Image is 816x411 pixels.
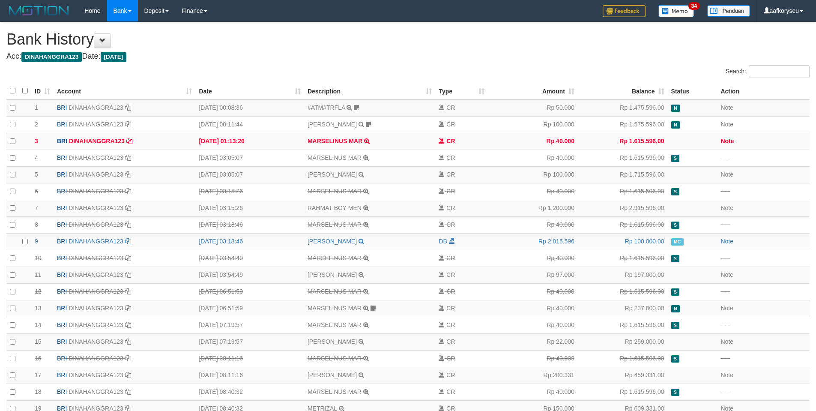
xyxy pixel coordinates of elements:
[304,83,435,99] th: Description: activate to sort column ascending
[125,104,131,111] a: Copy DINAHANGGRA123 to clipboard
[69,188,123,195] a: DINAHANGGRA123
[671,188,680,195] span: Duplicate/Skipped
[726,65,810,78] label: Search:
[195,133,304,150] td: [DATE] 01:13:20
[578,216,668,233] td: Rp 1.615.596,00
[308,104,345,111] a: #ATM#TRFLA
[308,305,362,312] a: MARSELINUS MAR
[57,321,67,328] span: BRI
[488,83,578,99] th: Amount: activate to sort column ascending
[578,133,668,150] td: Rp 1.615.596,00
[195,233,304,250] td: [DATE] 03:18:46
[195,216,304,233] td: [DATE] 03:18:46
[308,188,362,195] a: MARSELINUS MAR
[578,283,668,300] td: Rp 1.615.596,00
[125,188,131,195] a: Copy DINAHANGGRA123 to clipboard
[35,154,38,161] span: 4
[69,305,123,312] a: DINAHANGGRA123
[195,300,304,317] td: [DATE] 06:51:59
[671,389,680,396] span: Duplicate/Skipped
[195,83,304,99] th: Date: activate to sort column ascending
[446,204,455,211] span: CR
[195,183,304,200] td: [DATE] 03:15:26
[57,121,67,128] span: BRI
[488,367,578,384] td: Rp 200.331
[446,255,455,261] span: CR
[195,150,304,166] td: [DATE] 03:05:07
[21,52,82,62] span: DINAHANGGRA123
[195,250,304,267] td: [DATE] 03:54:49
[578,233,668,250] td: Rp 100.000,00
[308,204,362,211] a: RAHMAT BOY MEN
[488,384,578,400] td: Rp 40.000
[578,267,668,283] td: Rp 197.000,00
[35,288,42,295] span: 12
[69,204,123,211] a: DINAHANGGRA123
[57,154,67,161] span: BRI
[69,138,125,144] a: DINAHANGGRA123
[488,183,578,200] td: Rp 40.000
[446,355,455,362] span: CR
[578,166,668,183] td: Rp 1.715.596,00
[35,271,42,278] span: 11
[308,138,362,144] a: MARSELINUS MAR
[717,317,810,333] td: - - -
[69,221,123,228] a: DINAHANGGRA123
[195,267,304,283] td: [DATE] 03:54:49
[717,283,810,300] td: - - -
[717,350,810,367] td: - - -
[57,171,67,178] span: BRI
[57,188,67,195] span: BRI
[308,372,357,378] a: [PERSON_NAME]
[720,204,733,211] a: Note
[308,271,357,278] a: [PERSON_NAME]
[578,250,668,267] td: Rp 1.615.596,00
[195,116,304,133] td: [DATE] 00:11:44
[125,338,131,345] a: Copy DINAHANGGRA123 to clipboard
[195,200,304,216] td: [DATE] 03:15:26
[195,99,304,117] td: [DATE] 00:08:36
[35,138,38,144] span: 3
[488,133,578,150] td: Rp 40.000
[720,138,734,144] a: Note
[671,305,680,312] span: Has Note
[578,116,668,133] td: Rp 1.575.596,00
[57,388,67,395] span: BRI
[488,267,578,283] td: Rp 97.000
[57,355,67,362] span: BRI
[125,221,131,228] a: Copy DINAHANGGRA123 to clipboard
[35,355,42,362] span: 16
[57,238,67,245] span: BRI
[69,238,123,245] a: DINAHANGGRA123
[671,155,680,162] span: Duplicate/Skipped
[126,138,132,144] a: Copy DINAHANGGRA123 to clipboard
[69,321,123,328] a: DINAHANGGRA123
[720,338,733,345] a: Note
[668,83,717,99] th: Status
[69,154,123,161] a: DINAHANGGRA123
[578,183,668,200] td: Rp 1.615.596,00
[35,188,38,195] span: 6
[69,271,123,278] a: DINAHANGGRA123
[101,52,127,62] span: [DATE]
[125,238,131,245] a: Copy DINAHANGGRA123 to clipboard
[446,154,455,161] span: CR
[578,317,668,333] td: Rp 1.615.596,00
[446,288,455,295] span: CR
[195,333,304,350] td: [DATE] 07:19:57
[578,350,668,367] td: Rp 1.615.596,00
[35,321,42,328] span: 14
[578,384,668,400] td: Rp 1.615.596,00
[125,388,131,395] a: Copy DINAHANGGRA123 to clipboard
[35,388,42,395] span: 18
[717,150,810,166] td: - - -
[671,222,680,229] span: Duplicate/Skipped
[69,372,123,378] a: DINAHANGGRA123
[720,171,733,178] a: Note
[446,338,455,345] span: CR
[57,138,67,144] span: BRI
[35,221,38,228] span: 8
[57,305,67,312] span: BRI
[446,388,455,395] span: CR
[671,322,680,329] span: Duplicate/Skipped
